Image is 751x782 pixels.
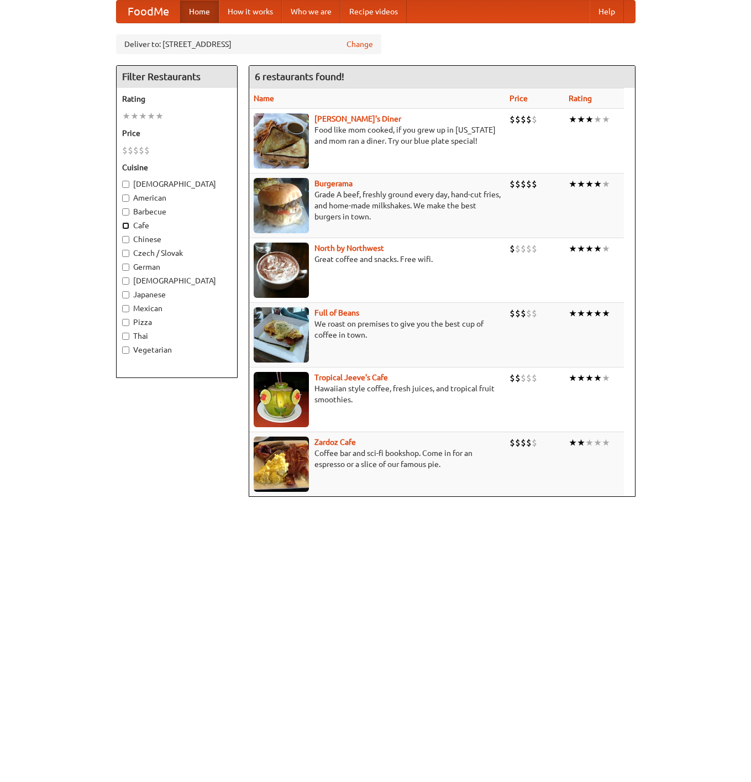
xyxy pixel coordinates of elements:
[122,277,129,285] input: [DEMOGRAPHIC_DATA]
[526,243,532,255] li: $
[130,110,139,122] li: ★
[602,113,610,125] li: ★
[254,189,501,222] p: Grade A beef, freshly ground every day, hand-cut fries, and home-made milkshakes. We make the bes...
[510,372,515,384] li: $
[532,307,537,319] li: $
[585,372,594,384] li: ★
[510,113,515,125] li: $
[532,372,537,384] li: $
[254,448,501,470] p: Coffee bar and sci-fi bookshop. Come in for an espresso or a slice of our famous pie.
[117,66,237,88] h4: Filter Restaurants
[510,178,515,190] li: $
[569,372,577,384] li: ★
[122,333,129,340] input: Thai
[122,317,232,328] label: Pizza
[602,178,610,190] li: ★
[515,307,521,319] li: $
[569,178,577,190] li: ★
[510,243,515,255] li: $
[602,243,610,255] li: ★
[144,144,150,156] li: $
[590,1,624,23] a: Help
[254,307,309,363] img: beans.jpg
[122,181,129,188] input: [DEMOGRAPHIC_DATA]
[122,236,129,243] input: Chinese
[122,344,232,355] label: Vegetarian
[569,243,577,255] li: ★
[577,243,585,255] li: ★
[515,372,521,384] li: $
[122,208,129,216] input: Barbecue
[155,110,164,122] li: ★
[122,319,129,326] input: Pizza
[532,113,537,125] li: $
[594,437,602,449] li: ★
[526,178,532,190] li: $
[314,179,353,188] a: Burgerama
[314,244,384,253] a: North by Northwest
[577,372,585,384] li: ★
[577,437,585,449] li: ★
[122,222,129,229] input: Cafe
[521,243,526,255] li: $
[569,437,577,449] li: ★
[314,308,359,317] a: Full of Beans
[122,305,129,312] input: Mexican
[116,34,381,54] div: Deliver to: [STREET_ADDRESS]
[254,372,309,427] img: jeeves.jpg
[510,307,515,319] li: $
[122,234,232,245] label: Chinese
[117,1,180,23] a: FoodMe
[594,372,602,384] li: ★
[521,437,526,449] li: $
[122,330,232,342] label: Thai
[521,307,526,319] li: $
[594,178,602,190] li: ★
[122,347,129,354] input: Vegetarian
[254,124,501,146] p: Food like mom cooked, if you grew up in [US_STATE] and mom ran a diner. Try our blue plate special!
[122,144,128,156] li: $
[122,110,130,122] li: ★
[254,243,309,298] img: north.jpg
[577,307,585,319] li: ★
[526,372,532,384] li: $
[122,128,232,139] h5: Price
[122,93,232,104] h5: Rating
[594,243,602,255] li: ★
[122,275,232,286] label: [DEMOGRAPHIC_DATA]
[340,1,407,23] a: Recipe videos
[532,243,537,255] li: $
[532,178,537,190] li: $
[122,195,129,202] input: American
[515,178,521,190] li: $
[122,264,129,271] input: German
[577,178,585,190] li: ★
[346,39,373,50] a: Change
[569,113,577,125] li: ★
[128,144,133,156] li: $
[219,1,282,23] a: How it works
[585,437,594,449] li: ★
[122,291,129,298] input: Japanese
[133,144,139,156] li: $
[314,114,401,123] b: [PERSON_NAME]'s Diner
[147,110,155,122] li: ★
[526,307,532,319] li: $
[602,437,610,449] li: ★
[254,318,501,340] p: We roast on premises to give you the best cup of coffee in town.
[122,303,232,314] label: Mexican
[314,373,388,382] b: Tropical Jeeve's Cafe
[585,113,594,125] li: ★
[515,113,521,125] li: $
[569,94,592,103] a: Rating
[526,437,532,449] li: $
[314,438,356,447] a: Zardoz Cafe
[585,178,594,190] li: ★
[139,110,147,122] li: ★
[526,113,532,125] li: $
[585,307,594,319] li: ★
